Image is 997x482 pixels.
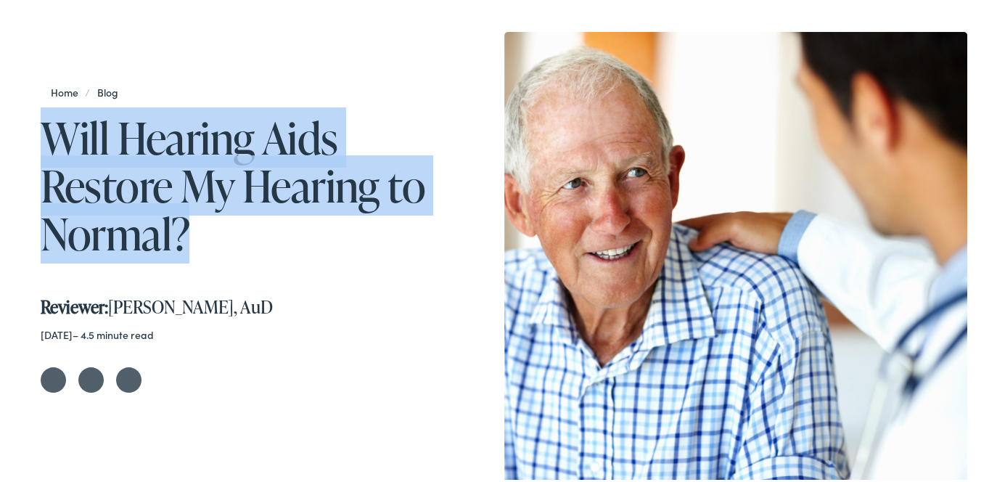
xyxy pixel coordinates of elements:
[90,82,125,97] a: Blog
[41,364,66,390] a: Share on Twitter
[41,292,108,316] strong: Reviewer:
[41,326,467,338] div: – 4.5 minute read
[41,273,467,315] div: [PERSON_NAME], AuD
[41,111,467,255] h1: Will Hearing Aids Restore My Hearing to Normal?
[51,82,125,97] span: /
[116,364,141,390] a: Share on LinkedIn
[78,364,104,390] a: Share on Facebook
[51,82,85,97] a: Home
[41,324,73,339] time: [DATE]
